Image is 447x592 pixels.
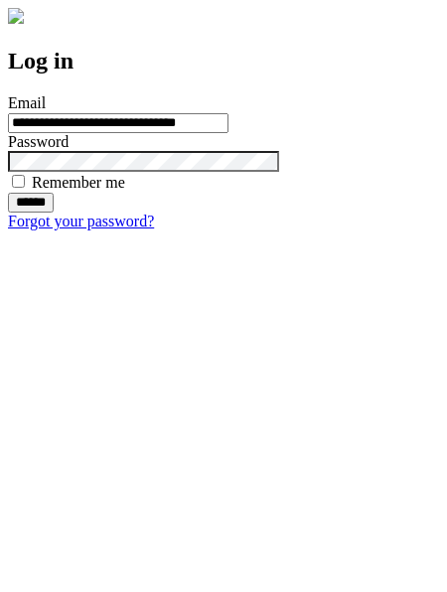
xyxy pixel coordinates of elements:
[8,133,69,150] label: Password
[8,94,46,111] label: Email
[32,174,125,191] label: Remember me
[8,48,439,74] h2: Log in
[8,213,154,229] a: Forgot your password?
[8,8,24,24] img: logo-4e3dc11c47720685a147b03b5a06dd966a58ff35d612b21f08c02c0306f2b779.png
